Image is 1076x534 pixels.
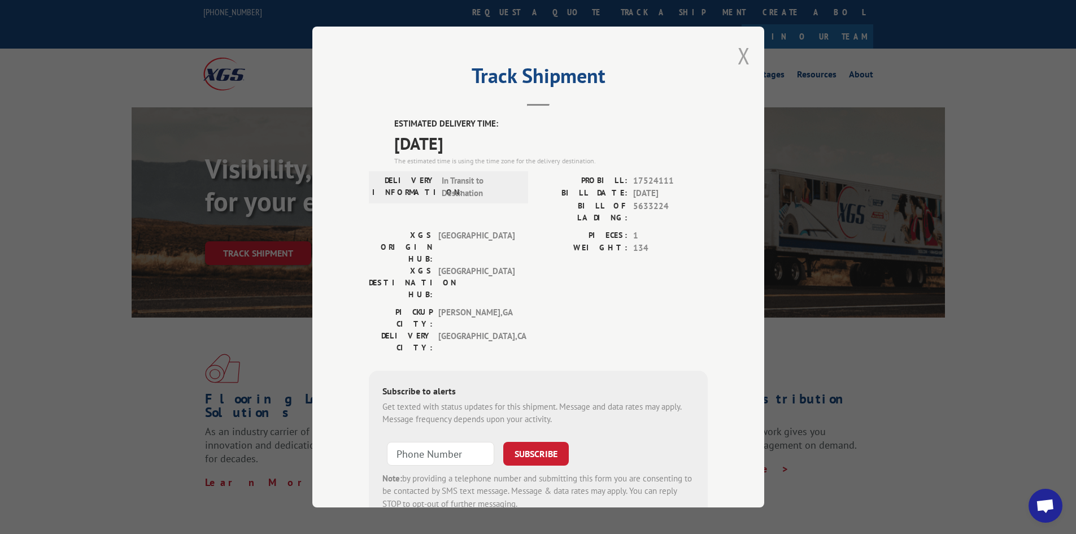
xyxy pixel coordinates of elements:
[633,229,708,242] span: 1
[394,156,708,166] div: The estimated time is using the time zone for the delivery destination.
[382,472,694,511] div: by providing a telephone number and submitting this form you are consenting to be contacted by SM...
[438,229,515,265] span: [GEOGRAPHIC_DATA]
[633,200,708,224] span: 5633224
[633,242,708,255] span: 134
[538,200,628,224] label: BILL OF LADING:
[738,41,750,71] button: Close modal
[394,131,708,156] span: [DATE]
[438,330,515,354] span: [GEOGRAPHIC_DATA] , CA
[369,265,433,301] label: XGS DESTINATION HUB:
[369,330,433,354] label: DELIVERY CITY:
[538,187,628,200] label: BILL DATE:
[394,118,708,131] label: ESTIMATED DELIVERY TIME:
[438,265,515,301] span: [GEOGRAPHIC_DATA]
[369,68,708,89] h2: Track Shipment
[382,473,402,484] strong: Note:
[503,442,569,466] button: SUBSCRIBE
[442,175,518,200] span: In Transit to Destination
[538,229,628,242] label: PIECES:
[538,175,628,188] label: PROBILL:
[1029,489,1062,523] div: Open chat
[387,442,494,466] input: Phone Number
[369,306,433,330] label: PICKUP CITY:
[372,175,436,200] label: DELIVERY INFORMATION:
[633,175,708,188] span: 17524111
[369,229,433,265] label: XGS ORIGIN HUB:
[382,384,694,401] div: Subscribe to alerts
[538,242,628,255] label: WEIGHT:
[438,306,515,330] span: [PERSON_NAME] , GA
[382,401,694,426] div: Get texted with status updates for this shipment. Message and data rates may apply. Message frequ...
[633,187,708,200] span: [DATE]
